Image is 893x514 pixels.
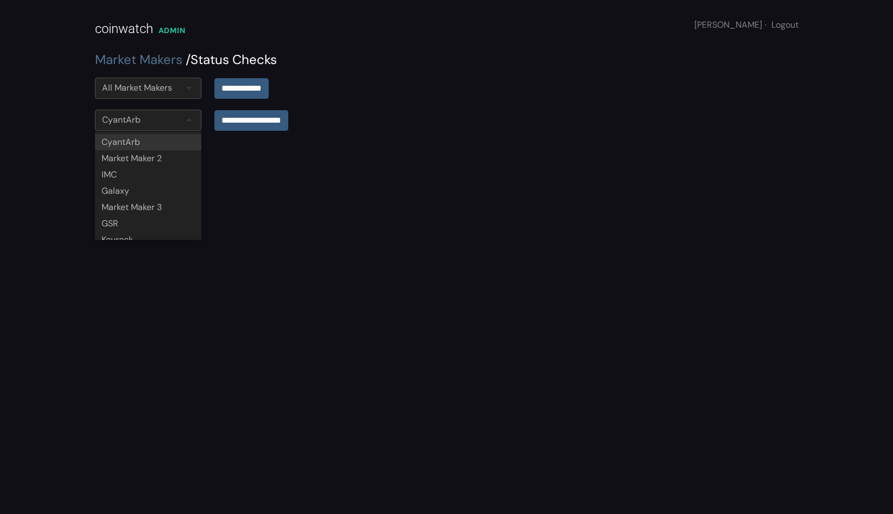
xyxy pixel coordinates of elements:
[95,215,201,232] div: GSR
[102,113,141,126] div: CyantArb
[95,232,201,248] div: Keyrock
[765,19,767,30] span: ·
[95,199,201,215] div: Market Maker 3
[95,134,201,150] div: CyantArb
[102,81,172,94] div: All Market Makers
[95,51,182,68] a: Market Makers
[95,183,201,199] div: Galaxy
[95,150,201,167] div: Market Maker 2
[186,51,191,68] span: /
[694,18,799,31] div: [PERSON_NAME]
[771,19,799,30] a: Logout
[95,50,799,69] div: Status Checks
[95,167,201,183] div: IMC
[159,25,186,36] div: ADMIN
[95,19,153,39] div: coinwatch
